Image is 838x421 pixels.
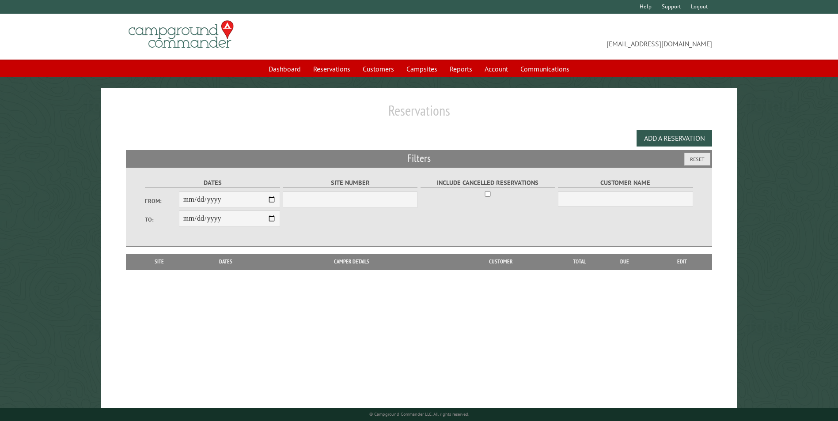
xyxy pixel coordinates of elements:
[561,254,597,270] th: Total
[419,24,712,49] span: [EMAIL_ADDRESS][DOMAIN_NAME]
[597,254,652,270] th: Due
[126,17,236,52] img: Campground Commander
[357,60,399,77] a: Customers
[308,60,356,77] a: Reservations
[401,60,443,77] a: Campsites
[684,153,710,165] button: Reset
[145,178,280,188] label: Dates
[126,102,712,126] h1: Reservations
[145,197,178,205] label: From:
[264,254,440,270] th: Camper Details
[421,178,555,188] label: Include Cancelled Reservations
[145,215,178,224] label: To:
[283,178,417,188] label: Site Number
[440,254,561,270] th: Customer
[444,60,478,77] a: Reports
[479,60,513,77] a: Account
[130,254,188,270] th: Site
[652,254,712,270] th: Edit
[188,254,264,270] th: Dates
[126,150,712,167] h2: Filters
[637,130,712,147] button: Add a Reservation
[369,411,469,417] small: © Campground Commander LLC. All rights reserved.
[558,178,693,188] label: Customer Name
[263,60,306,77] a: Dashboard
[515,60,575,77] a: Communications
